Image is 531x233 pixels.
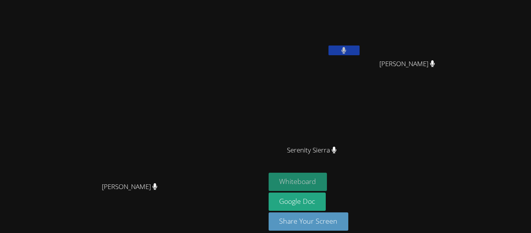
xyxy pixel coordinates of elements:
[287,145,337,156] span: Serenity Sierra
[269,173,327,191] button: Whiteboard
[102,181,157,193] span: [PERSON_NAME]
[269,193,326,211] a: Google Doc
[269,212,349,231] button: Share Your Screen
[379,58,435,70] span: [PERSON_NAME]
